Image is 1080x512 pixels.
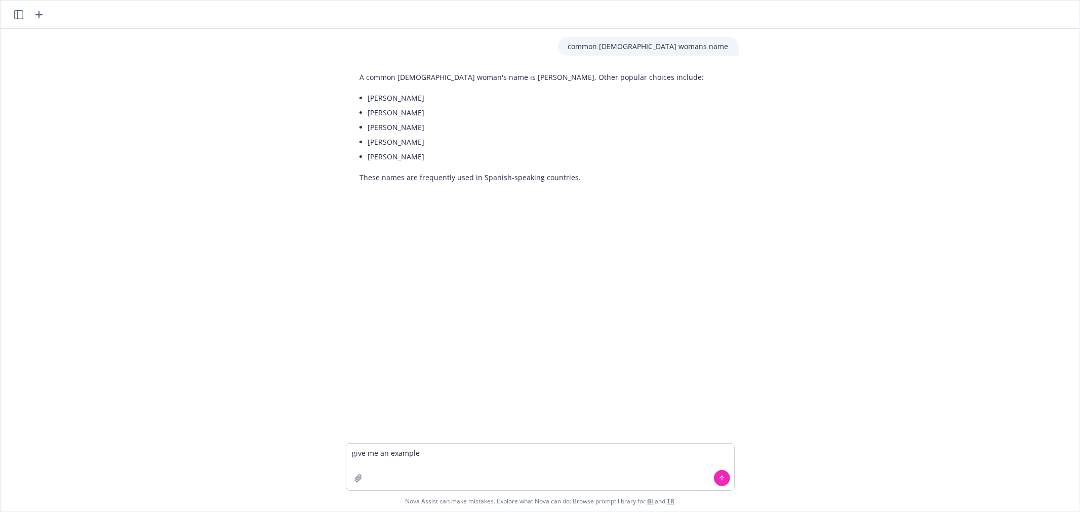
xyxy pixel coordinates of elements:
[368,120,704,135] li: [PERSON_NAME]
[360,72,704,82] p: A common [DEMOGRAPHIC_DATA] woman's name is [PERSON_NAME]. Other popular choices include:
[568,41,729,52] p: common [DEMOGRAPHIC_DATA] womans name
[406,491,675,511] span: Nova Assist can make mistakes. Explore what Nova can do: Browse prompt library for and
[360,172,704,183] p: These names are frequently used in Spanish-speaking countries.
[648,497,654,505] a: BI
[368,91,704,105] li: [PERSON_NAME]
[346,444,734,490] textarea: give me an example
[368,105,704,120] li: [PERSON_NAME]
[368,135,704,149] li: [PERSON_NAME]
[667,497,675,505] a: TR
[368,149,704,164] li: [PERSON_NAME]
